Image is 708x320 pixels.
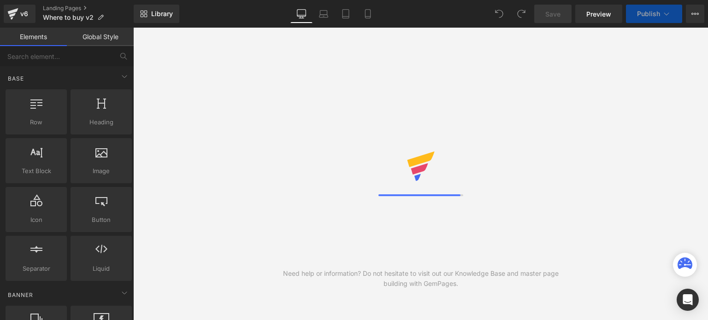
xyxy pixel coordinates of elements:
button: Publish [626,5,682,23]
span: Row [8,117,64,127]
a: Tablet [335,5,357,23]
span: Library [151,10,173,18]
span: Icon [8,215,64,225]
span: Liquid [73,264,129,273]
span: Base [7,74,25,83]
a: New Library [134,5,179,23]
span: Separator [8,264,64,273]
a: Mobile [357,5,379,23]
span: Banner [7,291,34,299]
span: Publish [637,10,660,17]
div: Open Intercom Messenger [677,289,699,311]
a: Preview [575,5,622,23]
div: v6 [18,8,30,20]
button: Undo [490,5,508,23]
button: Redo [512,5,531,23]
span: Button [73,215,129,225]
a: Laptop [313,5,335,23]
span: Image [73,166,129,176]
div: Need help or information? Do not hesitate to visit out our Knowledge Base and master page buildin... [277,268,565,289]
a: Landing Pages [43,5,134,12]
span: Where to buy v2 [43,14,94,21]
span: Text Block [8,166,64,176]
span: Heading [73,117,129,127]
span: Preview [586,9,611,19]
a: v6 [4,5,35,23]
span: Save [545,9,560,19]
button: More [686,5,704,23]
a: Desktop [290,5,313,23]
a: Global Style [67,28,134,46]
